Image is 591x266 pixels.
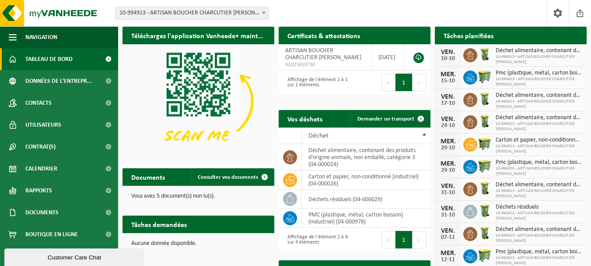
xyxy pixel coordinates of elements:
[496,54,582,65] span: 10-994913 - ARTISAN BOUCHER CHARCUTIER [PERSON_NAME]
[496,159,582,166] span: Pmc (plastique, métal, carton boisson) (industriel)
[496,92,582,99] span: Déchet alimentaire, contenant des produits d'origine animale, non emballé, catég...
[279,27,369,44] h2: Certificats & attestations
[25,180,52,202] span: Rapports
[308,132,329,139] span: Déchet
[283,230,350,249] div: Affichage de l'élément 1 à 4 sur 4 éléments
[413,74,426,91] button: Next
[372,44,405,71] td: [DATE]
[496,204,582,211] span: Déchets résiduels
[496,121,582,132] span: 10-994913 - ARTISAN BOUCHER CHARCUTIER [PERSON_NAME]
[122,168,174,185] h2: Documents
[477,136,492,151] img: WB-1100-HPE-GN-50
[477,159,492,174] img: WB-0660-HPE-GN-50
[477,69,492,84] img: WB-0660-HPE-GN-50
[302,209,430,228] td: PMC (plastique, métal, carton boisson) (industriel) (04-000978)
[439,250,457,257] div: MER.
[25,114,61,136] span: Utilisateurs
[435,27,502,44] h2: Tâches planifiées
[439,205,457,212] div: VEN.
[302,190,430,209] td: déchets résiduels (04-000029)
[25,158,57,180] span: Calendrier
[285,47,361,61] span: ARTISAN BOUCHER CHARCUTIER [PERSON_NAME]
[381,231,395,248] button: Previous
[122,44,274,158] img: Download de VHEPlus App
[439,56,457,62] div: 10-10
[350,110,430,128] a: Demander un transport
[496,166,582,177] span: 10-994913 - ARTISAN BOUCHER CHARCUTIER [PERSON_NAME]
[116,7,268,19] span: 10-994913 - ARTISAN BOUCHER CHARCUTIER MYRIAM DELHAYE - XHENDELESSE
[381,74,395,91] button: Previous
[439,138,457,145] div: MER.
[122,216,196,233] h2: Tâches demandées
[496,188,582,199] span: 10-994913 - ARTISAN BOUCHER CHARCUTIER [PERSON_NAME]
[25,26,57,48] span: Navigation
[477,226,492,241] img: WB-0140-HPE-GN-50
[285,61,365,68] span: RED25010730
[395,231,413,248] button: 1
[439,212,457,218] div: 31-10
[25,136,56,158] span: Contrat(s)
[131,241,266,247] p: Aucune donnée disponible.
[439,190,457,196] div: 31-10
[439,183,457,190] div: VEN.
[198,174,258,180] span: Consulter vos documents
[302,144,430,170] td: déchet alimentaire, contenant des produits d'origine animale, non emballé, catégorie 3 (04-000024)
[439,227,457,234] div: VEN.
[496,233,582,244] span: 10-994913 - ARTISAN BOUCHER CHARCUTIER [PERSON_NAME]
[439,49,457,56] div: VEN.
[439,160,457,167] div: MER.
[496,47,582,54] span: Déchet alimentaire, contenant des produits d'origine animale, non emballé, catég...
[439,167,457,174] div: 29-10
[496,70,582,77] span: Pmc (plastique, métal, carton boisson) (industriel)
[191,168,273,186] a: Consulter vos documents
[25,223,78,245] span: Boutique en ligne
[25,92,52,114] span: Contacts
[477,92,492,106] img: WB-0140-HPE-GN-50
[496,181,582,188] span: Déchet alimentaire, contenant des produits d'origine animale, non emballé, catég...
[302,170,430,190] td: carton et papier, non-conditionné (industriel) (04-000026)
[439,100,457,106] div: 17-10
[4,247,146,266] iframe: chat widget
[439,234,457,241] div: 07-11
[496,77,582,87] span: 10-994913 - ARTISAN BOUCHER CHARCUTIER [PERSON_NAME]
[115,7,269,20] span: 10-994913 - ARTISAN BOUCHER CHARCUTIER MYRIAM DELHAYE - XHENDELESSE
[279,110,331,127] h2: Vos déchets
[439,71,457,78] div: MER.
[496,226,582,233] span: Déchet alimentaire, contenant des produits d'origine animale, non emballé, catég...
[496,211,582,221] span: 10-994913 - ARTISAN BOUCHER CHARCUTIER [PERSON_NAME]
[25,70,92,92] span: Données de l'entrepr...
[283,73,350,92] div: Affichage de l'élément 1 à 1 sur 1 éléments
[496,114,582,121] span: Déchet alimentaire, contenant des produits d'origine animale, non emballé, catég...
[496,248,582,255] span: Pmc (plastique, métal, carton boisson) (industriel)
[413,231,426,248] button: Next
[477,181,492,196] img: WB-0140-HPE-GN-50
[439,145,457,151] div: 29-10
[131,193,266,199] p: Vous avez 5 document(s) non lu(s).
[477,114,492,129] img: WB-0140-HPE-GN-50
[477,248,492,263] img: WB-0660-HPE-GN-50
[395,74,413,91] button: 1
[25,202,59,223] span: Documents
[477,47,492,62] img: WB-0140-HPE-GN-50
[439,93,457,100] div: VEN.
[25,48,73,70] span: Tableau de bord
[122,27,274,44] h2: Téléchargez l'application Vanheede+ maintenant!
[496,144,582,154] span: 10-994913 - ARTISAN BOUCHER CHARCUTIER [PERSON_NAME]
[496,99,582,110] span: 10-994913 - ARTISAN BOUCHER CHARCUTIER [PERSON_NAME]
[477,203,492,218] img: WB-0240-HPE-GN-50
[496,137,582,144] span: Carton et papier, non-conditionné (industriel)
[439,116,457,123] div: VEN.
[439,257,457,263] div: 12-11
[357,116,414,122] span: Demander un transport
[496,255,582,266] span: 10-994913 - ARTISAN BOUCHER CHARCUTIER [PERSON_NAME]
[439,123,457,129] div: 24-10
[439,78,457,84] div: 15-10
